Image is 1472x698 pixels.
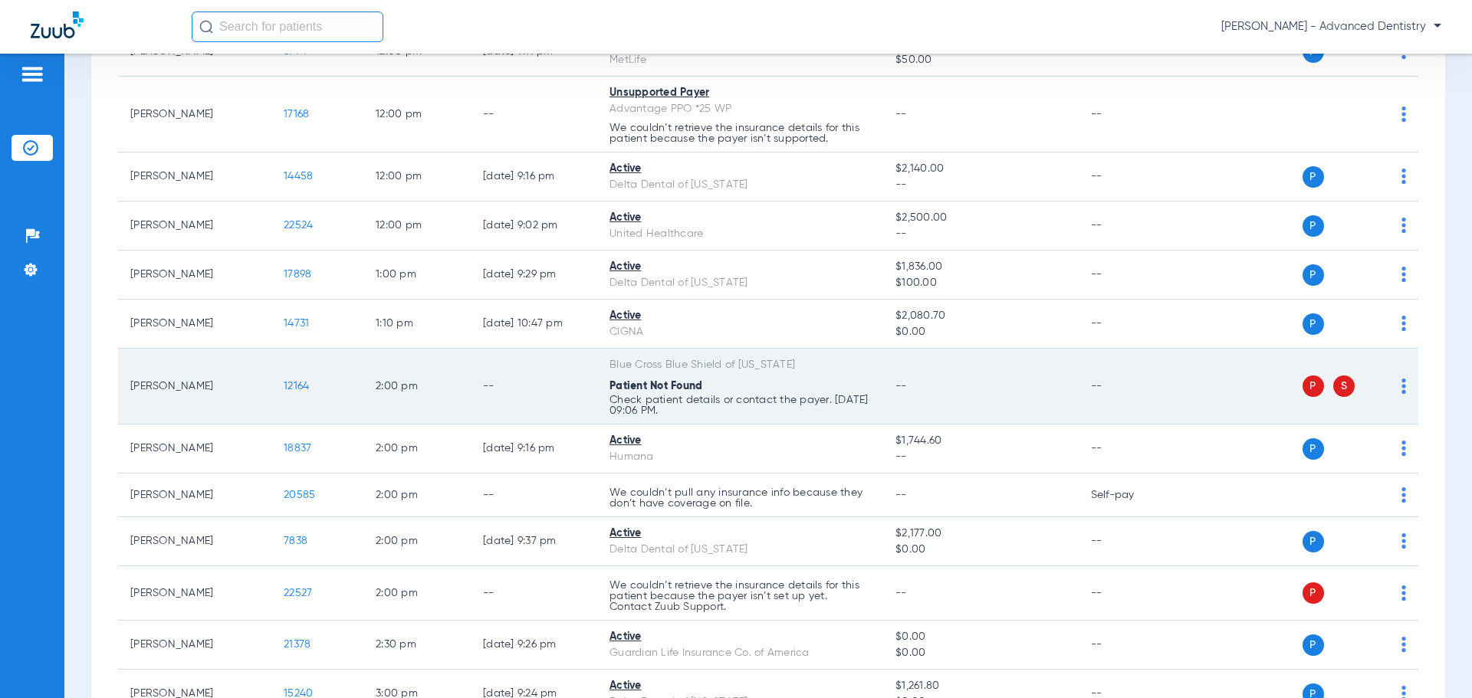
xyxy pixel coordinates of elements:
[1079,474,1182,517] td: Self-pay
[1401,533,1406,549] img: group-dot-blue.svg
[1303,264,1324,286] span: P
[1303,634,1324,656] span: P
[1333,375,1355,397] span: S
[1401,378,1406,394] img: group-dot-blue.svg
[363,424,471,474] td: 2:00 PM
[609,645,871,661] div: Guardian Life Insurance Co. of America
[1303,438,1324,460] span: P
[609,161,871,177] div: Active
[895,490,907,500] span: --
[609,526,871,542] div: Active
[471,77,597,152] td: --
[895,588,907,598] span: --
[1303,313,1324,335] span: P
[895,433,1066,449] span: $1,744.60
[895,52,1066,68] span: $50.00
[471,517,597,566] td: [DATE] 9:37 PM
[118,517,271,566] td: [PERSON_NAME]
[895,161,1066,177] span: $2,140.00
[363,300,471,349] td: 1:10 PM
[199,20,213,34] img: Search Icon
[1079,152,1182,202] td: --
[609,308,871,324] div: Active
[471,621,597,670] td: [DATE] 9:26 PM
[895,381,907,392] span: --
[1079,349,1182,424] td: --
[609,226,871,242] div: United Healthcare
[363,202,471,251] td: 12:00 PM
[1303,166,1324,188] span: P
[1401,267,1406,282] img: group-dot-blue.svg
[118,424,271,474] td: [PERSON_NAME]
[471,566,597,621] td: --
[609,177,871,193] div: Delta Dental of [US_STATE]
[895,210,1066,226] span: $2,500.00
[471,424,597,474] td: [DATE] 9:16 PM
[1079,566,1182,621] td: --
[1079,251,1182,300] td: --
[609,629,871,645] div: Active
[192,11,383,42] input: Search for patients
[118,152,271,202] td: [PERSON_NAME]
[609,259,871,275] div: Active
[284,220,313,231] span: 22524
[895,259,1066,275] span: $1,836.00
[1079,202,1182,251] td: --
[895,308,1066,324] span: $2,080.70
[609,678,871,694] div: Active
[1401,637,1406,652] img: group-dot-blue.svg
[609,52,871,68] div: MetLife
[1079,77,1182,152] td: --
[895,324,1066,340] span: $0.00
[1401,441,1406,456] img: group-dot-blue.svg
[1401,107,1406,122] img: group-dot-blue.svg
[1079,300,1182,349] td: --
[284,443,311,454] span: 18837
[895,678,1066,694] span: $1,261.80
[284,318,309,329] span: 14731
[471,152,597,202] td: [DATE] 9:16 PM
[20,65,44,84] img: hamburger-icon
[895,629,1066,645] span: $0.00
[471,202,597,251] td: [DATE] 9:02 PM
[118,300,271,349] td: [PERSON_NAME]
[609,210,871,226] div: Active
[1079,424,1182,474] td: --
[609,580,871,612] p: We couldn’t retrieve the insurance details for this patient because the payer isn’t set up yet. C...
[609,85,871,101] div: Unsupported Payer
[1401,218,1406,233] img: group-dot-blue.svg
[284,381,309,392] span: 12164
[609,275,871,291] div: Delta Dental of [US_STATE]
[284,171,313,182] span: 14458
[1221,19,1441,34] span: [PERSON_NAME] - Advanced Dentistry
[284,109,309,120] span: 17168
[1401,169,1406,184] img: group-dot-blue.svg
[895,526,1066,542] span: $2,177.00
[1303,215,1324,237] span: P
[363,77,471,152] td: 12:00 PM
[895,542,1066,558] span: $0.00
[363,621,471,670] td: 2:30 PM
[609,487,871,509] p: We couldn’t pull any insurance info because they don’t have coverage on file.
[1401,585,1406,601] img: group-dot-blue.svg
[31,11,84,38] img: Zuub Logo
[118,251,271,300] td: [PERSON_NAME]
[895,645,1066,661] span: $0.00
[1401,316,1406,331] img: group-dot-blue.svg
[471,251,597,300] td: [DATE] 9:29 PM
[609,101,871,117] div: Advantage PPO *25 WP
[609,357,871,373] div: Blue Cross Blue Shield of [US_STATE]
[363,474,471,517] td: 2:00 PM
[284,639,310,650] span: 21378
[1079,621,1182,670] td: --
[118,202,271,251] td: [PERSON_NAME]
[284,269,311,280] span: 17898
[609,449,871,465] div: Humana
[1303,375,1324,397] span: P
[363,566,471,621] td: 2:00 PM
[118,77,271,152] td: [PERSON_NAME]
[609,123,871,144] p: We couldn’t retrieve the insurance details for this patient because the payer isn’t supported.
[895,275,1066,291] span: $100.00
[1303,531,1324,552] span: P
[471,474,597,517] td: --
